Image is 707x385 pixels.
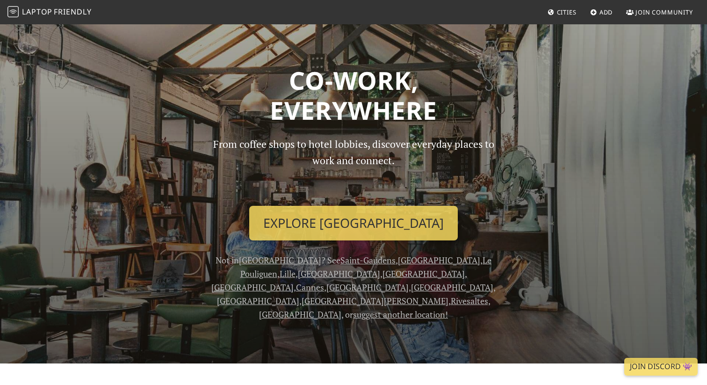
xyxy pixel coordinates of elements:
[54,7,91,17] span: Friendly
[622,4,697,21] a: Join Community
[296,282,324,293] a: Cannes
[586,4,617,21] a: Add
[205,136,502,198] p: From coffee shops to hotel lobbies, discover everyday places to work and connect.
[599,8,613,16] span: Add
[259,309,341,320] a: [GEOGRAPHIC_DATA]
[249,206,458,240] a: Explore [GEOGRAPHIC_DATA]
[624,358,698,376] a: Join Discord 👾
[7,6,19,17] img: LaptopFriendly
[50,65,656,125] h1: Co-work, Everywhere
[544,4,580,21] a: Cities
[451,295,488,306] a: Rivesaltes
[302,295,448,306] a: [GEOGRAPHIC_DATA][PERSON_NAME]
[211,254,496,320] span: Not in ? See , , , , , , , , , , , , , , or
[217,295,299,306] a: [GEOGRAPHIC_DATA]
[211,282,294,293] a: [GEOGRAPHIC_DATA]
[398,254,480,266] a: [GEOGRAPHIC_DATA]
[340,254,396,266] a: Saint-Gaudens
[22,7,52,17] span: Laptop
[635,8,693,16] span: Join Community
[280,268,296,279] a: Lille
[7,4,92,21] a: LaptopFriendly LaptopFriendly
[326,282,409,293] a: [GEOGRAPHIC_DATA]
[557,8,577,16] span: Cities
[239,254,321,266] a: [GEOGRAPHIC_DATA]
[353,309,448,320] a: suggest another location!
[411,282,493,293] a: [GEOGRAPHIC_DATA]
[298,268,380,279] a: [GEOGRAPHIC_DATA]
[382,268,465,279] a: [GEOGRAPHIC_DATA]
